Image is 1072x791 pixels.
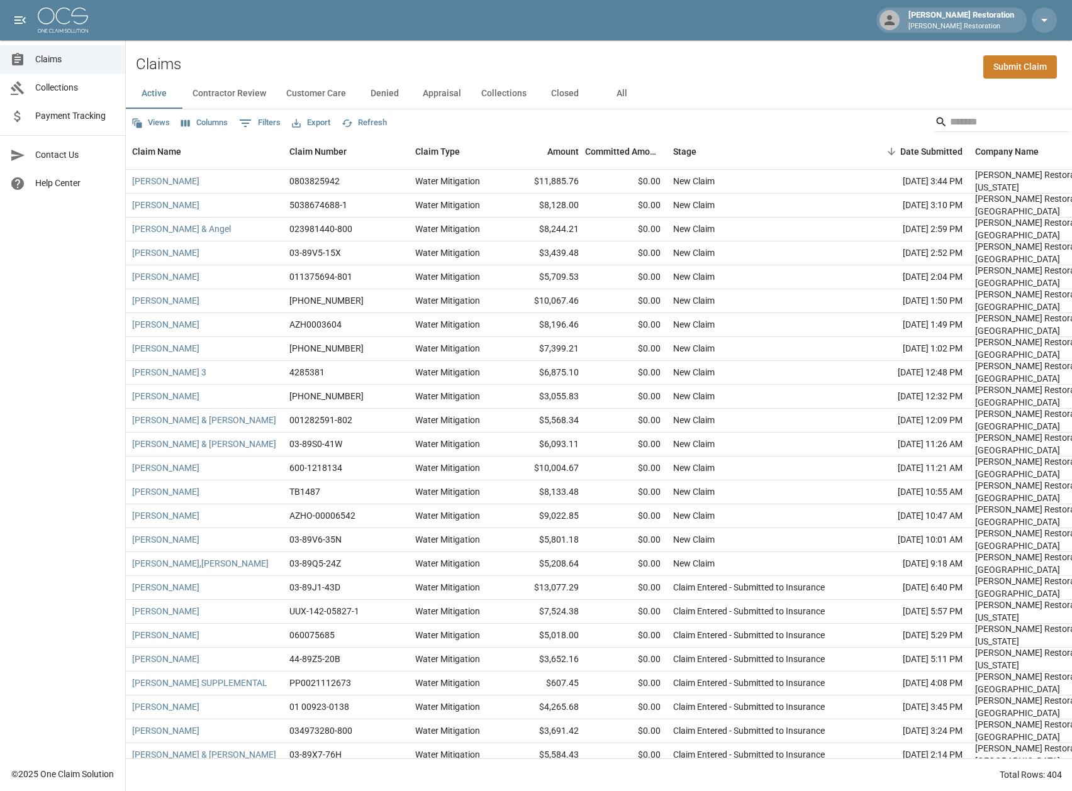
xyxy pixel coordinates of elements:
[338,113,390,133] button: Refresh
[673,533,715,546] div: New Claim
[908,21,1014,32] p: [PERSON_NAME] Restoration
[35,177,115,190] span: Help Center
[585,743,667,767] div: $0.00
[585,624,667,648] div: $0.00
[585,134,661,169] div: Committed Amount
[503,695,585,719] div: $4,265.68
[289,581,340,594] div: 03-89J1-43D
[132,700,199,713] a: [PERSON_NAME]
[415,533,480,546] div: Water Mitigation
[673,199,715,211] div: New Claim
[856,170,969,194] div: [DATE] 3:44 PM
[289,366,325,379] div: 4285381
[585,672,667,695] div: $0.00
[585,576,667,600] div: $0.00
[503,480,585,504] div: $8,133.48
[289,629,335,641] div: 060075685
[856,528,969,552] div: [DATE] 10:01 AM
[289,653,340,665] div: 44-89Z5-20B
[856,743,969,767] div: [DATE] 2:14 PM
[856,337,969,361] div: [DATE] 1:02 PM
[856,695,969,719] div: [DATE] 3:45 PM
[503,648,585,672] div: $3,652.16
[289,294,364,307] div: 01-009-228163
[132,509,199,522] a: [PERSON_NAME]
[585,480,667,504] div: $0.00
[35,148,115,162] span: Contact Us
[585,337,667,361] div: $0.00
[856,265,969,289] div: [DATE] 2:04 PM
[856,218,969,241] div: [DATE] 2:59 PM
[415,677,480,689] div: Water Mitigation
[673,462,715,474] div: New Claim
[503,743,585,767] div: $5,584.43
[856,456,969,480] div: [DATE] 11:21 AM
[289,318,342,331] div: AZH0003604
[673,557,715,570] div: New Claim
[673,342,715,355] div: New Claim
[673,677,825,689] div: Claim Entered - Submitted to Insurance
[289,342,364,355] div: 1006-39-0624
[356,79,413,109] button: Denied
[856,385,969,409] div: [DATE] 12:32 PM
[289,175,340,187] div: 0803825942
[283,134,409,169] div: Claim Number
[585,433,667,456] div: $0.00
[415,342,480,355] div: Water Mitigation
[673,485,715,498] div: New Claim
[673,509,715,522] div: New Claim
[856,648,969,672] div: [DATE] 5:11 PM
[132,199,199,211] a: [PERSON_NAME]
[132,390,199,402] a: [PERSON_NAME]
[585,648,667,672] div: $0.00
[415,748,480,761] div: Water Mitigation
[673,294,715,307] div: New Claim
[415,199,480,211] div: Water Mitigation
[673,724,825,737] div: Claim Entered - Submitted to Insurance
[415,223,480,235] div: Water Mitigation
[503,265,585,289] div: $5,709.53
[856,504,969,528] div: [DATE] 10:47 AM
[503,504,585,528] div: $9,022.85
[585,409,667,433] div: $0.00
[11,768,114,780] div: © 2025 One Claim Solution
[132,557,269,570] a: [PERSON_NAME],[PERSON_NAME]
[503,170,585,194] div: $11,885.76
[132,270,199,283] a: [PERSON_NAME]
[132,134,181,169] div: Claim Name
[503,241,585,265] div: $3,439.48
[673,366,715,379] div: New Claim
[593,79,650,109] button: All
[585,504,667,528] div: $0.00
[132,748,276,761] a: [PERSON_NAME] & [PERSON_NAME]
[289,270,352,283] div: 011375694-801
[856,409,969,433] div: [DATE] 12:09 PM
[415,700,480,713] div: Water Mitigation
[126,79,182,109] button: Active
[289,113,333,133] button: Export
[415,318,480,331] div: Water Mitigation
[585,134,667,169] div: Committed Amount
[289,199,347,211] div: 5038674688-1
[673,438,715,450] div: New Claim
[585,719,667,743] div: $0.00
[178,113,231,133] button: Select columns
[415,294,480,307] div: Water Mitigation
[503,134,585,169] div: Amount
[975,134,1039,169] div: Company Name
[289,485,320,498] div: TB1487
[1000,768,1062,781] div: Total Rows: 404
[673,223,715,235] div: New Claim
[503,218,585,241] div: $8,244.21
[503,576,585,600] div: $13,077.29
[503,672,585,695] div: $607.45
[673,246,715,259] div: New Claim
[413,79,471,109] button: Appraisal
[856,600,969,624] div: [DATE] 5:57 PM
[585,265,667,289] div: $0.00
[673,581,825,594] div: Claim Entered - Submitted to Insurance
[289,533,342,546] div: 03-89V6-35N
[585,361,667,385] div: $0.00
[856,194,969,218] div: [DATE] 3:10 PM
[856,624,969,648] div: [DATE] 5:29 PM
